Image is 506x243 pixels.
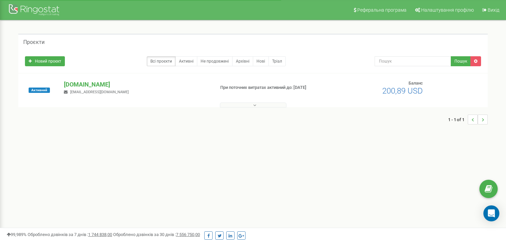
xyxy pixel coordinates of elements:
[451,56,471,66] button: Пошук
[375,56,451,66] input: Пошук
[197,56,233,66] a: Не продовжені
[70,90,129,94] span: [EMAIL_ADDRESS][DOMAIN_NAME]
[357,7,407,13] span: Реферальна програма
[29,88,50,93] span: Активний
[448,108,488,131] nav: ...
[175,56,197,66] a: Активні
[253,56,269,66] a: Нові
[64,80,209,89] p: [DOMAIN_NAME]
[176,232,200,237] u: 7 556 750,00
[28,232,112,237] span: Оброблено дзвінків за 7 днів :
[483,205,499,221] div: Open Intercom Messenger
[7,232,27,237] span: 99,989%
[409,81,423,86] span: Баланс
[268,56,286,66] a: Тріал
[448,115,468,124] span: 1 - 1 of 1
[23,39,45,45] h5: Проєкти
[88,232,112,237] u: 1 744 838,00
[488,7,499,13] span: Вихід
[232,56,253,66] a: Архівні
[25,56,65,66] a: Новий проєкт
[382,86,423,96] span: 200,89 USD
[421,7,474,13] span: Налаштування профілю
[113,232,200,237] span: Оброблено дзвінків за 30 днів :
[220,85,327,91] p: При поточних витратах активний до: [DATE]
[147,56,176,66] a: Всі проєкти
